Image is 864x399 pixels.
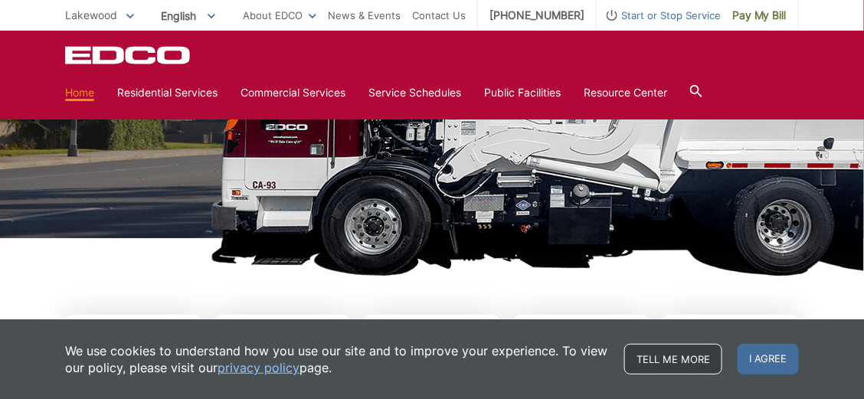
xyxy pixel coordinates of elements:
a: Home [65,84,94,101]
a: Contact Us [412,7,466,24]
a: News & Events [328,7,401,24]
span: Lakewood [65,8,117,21]
a: Tell me more [624,344,722,374]
a: Commercial Services [241,84,345,101]
a: About EDCO [243,7,316,24]
a: EDCD logo. Return to the homepage. [65,46,192,64]
p: We use cookies to understand how you use our site and to improve your experience. To view our pol... [65,342,609,376]
span: I agree [738,344,799,374]
a: Residential Services [117,84,218,101]
a: Resource Center [584,84,667,101]
a: Service Schedules [368,84,461,101]
span: Pay My Bill [732,7,787,24]
a: Public Facilities [484,84,561,101]
a: privacy policy [218,359,299,376]
span: English [149,3,227,28]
